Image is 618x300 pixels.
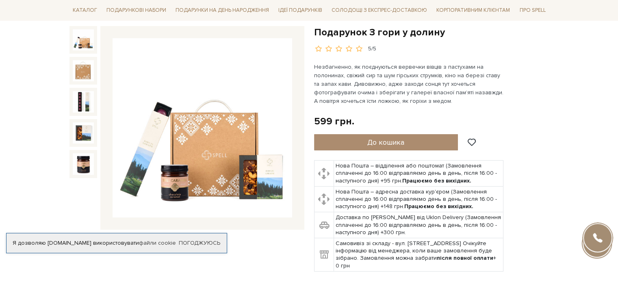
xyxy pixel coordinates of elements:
[113,38,292,218] img: Подарунок З гори у долину
[334,238,503,272] td: Самовивіз зі складу - вул. [STREET_ADDRESS] Очікуйте інформацію від менеджера, коли ваше замовлен...
[437,254,493,261] b: після повної оплати
[334,186,503,212] td: Нова Пошта – адресна доставка кур'єром (Замовлення сплаченні до 16:00 відправляємо день в день, п...
[334,212,503,238] td: Доставка по [PERSON_NAME] від Uklon Delivery (Замовлення сплаченні до 16:00 відправляємо день в д...
[69,4,100,17] span: Каталог
[404,203,473,210] b: Працюємо без вихідних.
[73,91,94,112] img: Подарунок З гори у долину
[7,239,227,247] div: Я дозволяю [DOMAIN_NAME] використовувати
[334,161,503,187] td: Нова Пошта – відділення або поштомат (Замовлення сплаченні до 16:00 відправляємо день в день, піс...
[139,239,176,246] a: файли cookie
[368,45,376,53] div: 5/5
[328,3,430,17] a: Солодощі з експрес-доставкою
[314,26,549,39] h1: Подарунок З гори у долину
[275,4,325,17] span: Ідеї подарунків
[73,60,94,81] img: Подарунок З гори у долину
[179,239,220,247] a: Погоджуюсь
[314,115,354,128] div: 599 грн.
[402,177,471,184] b: Працюємо без вихідних.
[314,134,458,150] button: До кошика
[314,63,505,105] p: Незбагненно, як поєднуються вервечки вівців з пастухами на полонинах, свіжий сир та шум гірських ...
[433,3,513,17] a: Корпоративним клієнтам
[103,4,169,17] span: Подарункові набори
[516,4,549,17] span: Про Spell
[73,122,94,143] img: Подарунок З гори у долину
[73,153,94,174] img: Подарунок З гори у долину
[73,29,94,50] img: Подарунок З гори у долину
[367,138,404,147] span: До кошика
[172,4,272,17] span: Подарунки на День народження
